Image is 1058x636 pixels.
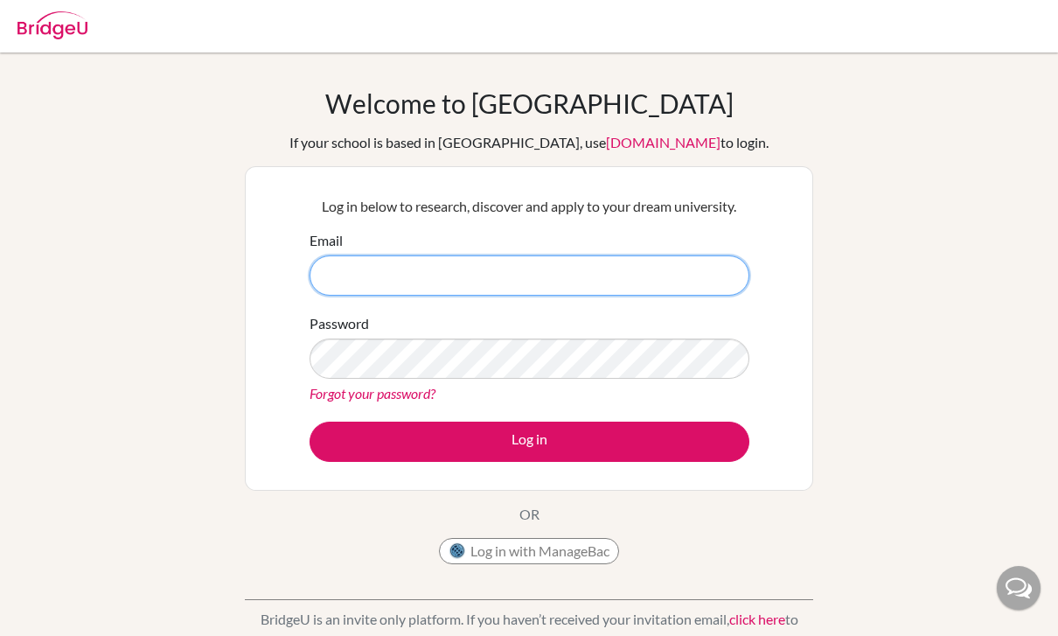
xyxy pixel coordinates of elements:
div: If your school is based in [GEOGRAPHIC_DATA], use to login. [289,132,769,153]
a: [DOMAIN_NAME] [606,134,720,150]
button: Log in [310,422,749,462]
label: Password [310,313,369,334]
p: Log in below to research, discover and apply to your dream university. [310,196,749,217]
h1: Welcome to [GEOGRAPHIC_DATA] [325,87,734,119]
label: Email [310,230,343,251]
button: Log in with ManageBac [439,538,619,564]
p: OR [519,504,539,525]
a: Forgot your password? [310,385,435,402]
span: ヘルプ [41,11,82,28]
img: Bridge-U [17,11,87,39]
a: click here [729,611,785,627]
